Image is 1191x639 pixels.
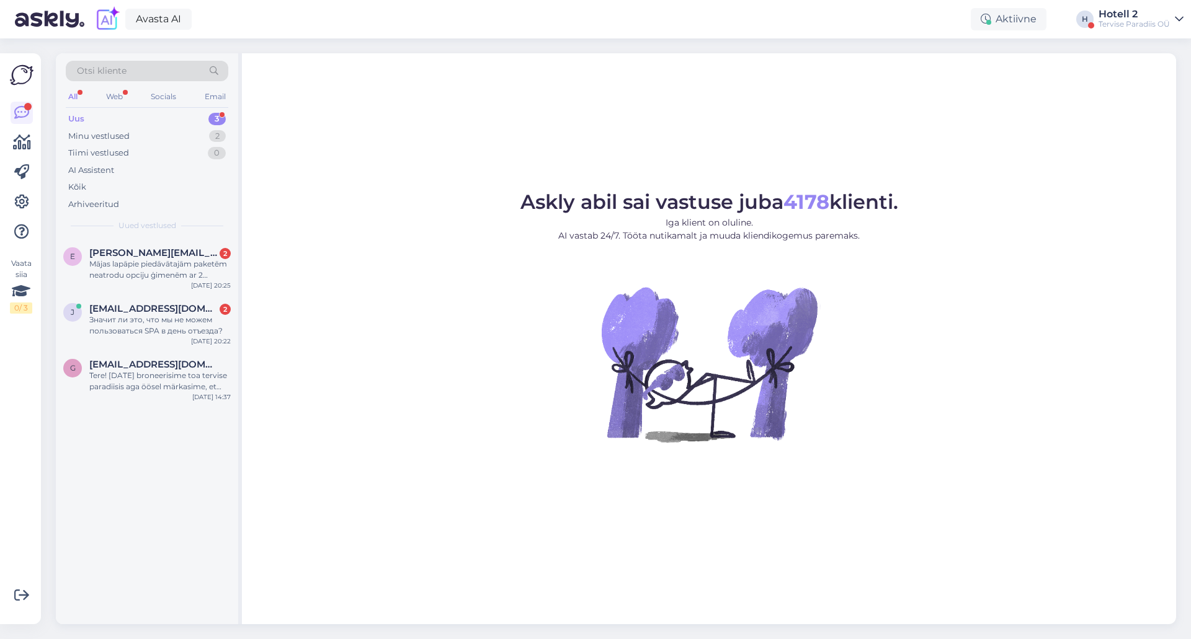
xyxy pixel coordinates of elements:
div: Tervise Paradiis OÜ [1099,19,1170,29]
img: explore-ai [94,6,120,32]
div: [DATE] 14:37 [192,392,231,402]
div: 0 [208,147,226,159]
div: [DATE] 20:22 [191,337,231,346]
div: Socials [148,89,179,105]
div: [DATE] 20:25 [191,281,231,290]
span: j [71,307,74,317]
div: Arhiveeritud [68,198,119,211]
div: Minu vestlused [68,130,130,143]
div: Tere! [DATE] broneerisime toa tervise paradiisis aga öösel märkasime, et meie broneeritd lai kahe... [89,370,231,392]
div: 2 [220,248,231,259]
div: Kõik [68,181,86,193]
div: Aktiivne [971,8,1046,30]
div: Значит ли это, что мы не можем пользоваться SPA в день отъезда? [89,314,231,337]
div: Uus [68,113,84,125]
div: 3 [208,113,226,125]
span: Askly abil sai vastuse juba klienti. [520,190,898,214]
img: Askly Logo [10,63,33,87]
div: Tiimi vestlused [68,147,129,159]
div: Vaata siia [10,258,32,314]
div: H [1076,11,1094,28]
span: g [70,363,76,372]
div: AI Assistent [68,164,114,177]
img: No Chat active [597,252,821,475]
span: ju.soldatkina@gmail.com [89,303,218,314]
div: 2 [220,304,231,315]
div: 0 / 3 [10,302,32,314]
span: Uued vestlused [118,220,176,231]
div: All [66,89,80,105]
div: Mājas lapāpie piedāvātajām paketēm neatrodu opciju ģimenēm ar 2 bērniem [89,258,231,281]
span: gregorroop@gmail.com [89,359,218,370]
div: Web [104,89,125,105]
div: Email [202,89,228,105]
b: 4178 [783,190,829,214]
div: Hotell 2 [1099,9,1170,19]
p: Iga klient on oluline. AI vastab 24/7. Tööta nutikamalt ja muuda kliendikogemus paremaks. [520,216,898,242]
span: ella.veckalne@gmail.com [89,247,218,258]
span: e [70,252,75,261]
span: Otsi kliente [77,64,127,77]
div: 2 [209,130,226,143]
a: Avasta AI [125,9,192,30]
a: Hotell 2Tervise Paradiis OÜ [1099,9,1184,29]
